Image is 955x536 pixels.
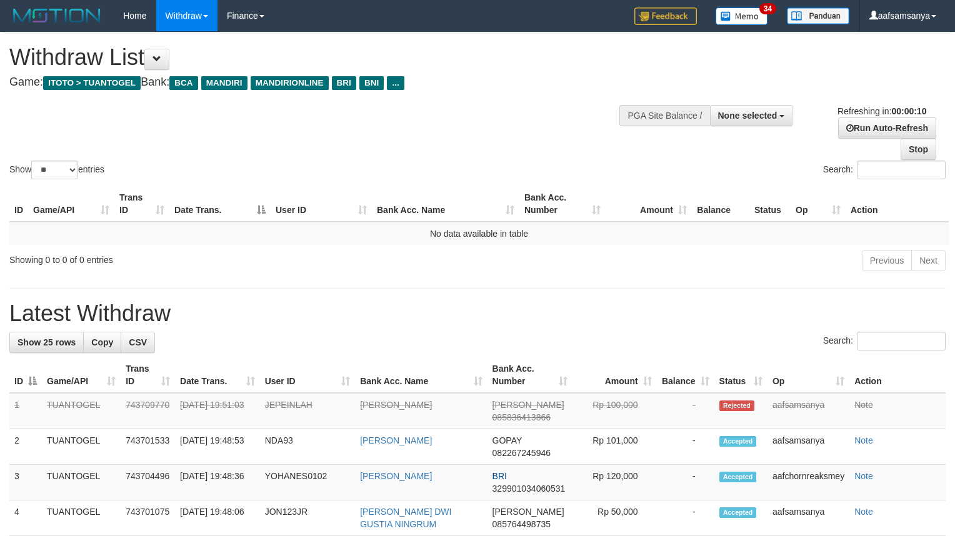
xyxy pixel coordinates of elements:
span: 34 [759,3,776,14]
td: aafsamsanya [767,393,849,429]
th: Amount: activate to sort column ascending [572,357,657,393]
span: Refreshing in: [837,106,926,116]
span: Copy [91,337,113,347]
a: Next [911,250,946,271]
span: BCA [169,76,197,90]
a: Stop [901,139,936,160]
span: BNI [359,76,384,90]
a: Previous [862,250,912,271]
td: [DATE] 19:48:06 [175,500,260,536]
th: Status [749,186,791,222]
td: JEPEINLAH [260,393,355,429]
td: [DATE] 19:51:03 [175,393,260,429]
div: PGA Site Balance / [619,105,709,126]
span: Accepted [719,436,757,447]
a: Note [854,507,873,517]
span: ... [387,76,404,90]
label: Search: [823,161,946,179]
img: panduan.png [787,7,849,24]
span: Rejected [719,400,754,411]
img: Feedback.jpg [634,7,697,25]
td: TUANTOGEL [42,393,121,429]
th: Game/API: activate to sort column ascending [42,357,121,393]
th: Action [846,186,949,222]
input: Search: [857,161,946,179]
img: Button%20Memo.svg [716,7,768,25]
td: aafchornreaksmey [767,465,849,500]
h1: Withdraw List [9,45,624,70]
td: 743704496 [121,465,175,500]
td: Rp 50,000 [572,500,657,536]
span: Copy 082267245946 to clipboard [492,448,551,458]
a: Note [854,471,873,481]
th: Amount: activate to sort column ascending [606,186,692,222]
span: BRI [492,471,507,481]
th: Op: activate to sort column ascending [767,357,849,393]
td: 1 [9,393,42,429]
a: [PERSON_NAME] [360,435,432,445]
td: JON123JR [260,500,355,536]
td: [DATE] 19:48:53 [175,429,260,465]
th: Date Trans.: activate to sort column ascending [175,357,260,393]
label: Show entries [9,161,104,179]
td: - [657,429,714,465]
a: Note [854,400,873,410]
th: ID: activate to sort column descending [9,357,42,393]
button: None selected [710,105,793,126]
th: User ID: activate to sort column ascending [260,357,355,393]
a: [PERSON_NAME] [360,471,432,481]
span: [PERSON_NAME] [492,400,564,410]
span: GOPAY [492,435,522,445]
th: Trans ID: activate to sort column ascending [121,357,175,393]
a: Show 25 rows [9,332,84,353]
span: Copy 085836413866 to clipboard [492,412,551,422]
th: Status: activate to sort column ascending [714,357,767,393]
a: Note [854,435,873,445]
input: Search: [857,332,946,350]
span: [PERSON_NAME] [492,507,564,517]
td: Rp 101,000 [572,429,657,465]
h1: Latest Withdraw [9,301,946,326]
a: CSV [121,332,155,353]
span: BRI [332,76,356,90]
th: Balance: activate to sort column ascending [657,357,714,393]
td: 743709770 [121,393,175,429]
th: Bank Acc. Number: activate to sort column ascending [487,357,573,393]
a: [PERSON_NAME] DWI GUSTIA NINGRUM [360,507,451,529]
th: Action [849,357,946,393]
span: Copy 085764498735 to clipboard [492,519,551,529]
th: User ID: activate to sort column ascending [271,186,372,222]
span: Copy 329901034060531 to clipboard [492,484,566,494]
td: TUANTOGEL [42,500,121,536]
a: Copy [83,332,121,353]
span: Accepted [719,507,757,518]
td: Rp 120,000 [572,465,657,500]
th: Bank Acc. Number: activate to sort column ascending [519,186,606,222]
td: 2 [9,429,42,465]
th: Balance [692,186,749,222]
strong: 00:00:10 [891,106,926,116]
span: Accepted [719,472,757,482]
td: No data available in table [9,222,949,245]
th: Trans ID: activate to sort column ascending [114,186,169,222]
td: - [657,465,714,500]
td: aafsamsanya [767,500,849,536]
td: 743701533 [121,429,175,465]
th: ID [9,186,28,222]
select: Showentries [31,161,78,179]
h4: Game: Bank: [9,76,624,89]
th: Bank Acc. Name: activate to sort column ascending [372,186,519,222]
td: [DATE] 19:48:36 [175,465,260,500]
div: Showing 0 to 0 of 0 entries [9,249,389,266]
span: MANDIRIONLINE [251,76,329,90]
td: TUANTOGEL [42,465,121,500]
td: aafsamsanya [767,429,849,465]
td: NDA93 [260,429,355,465]
span: CSV [129,337,147,347]
td: Rp 100,000 [572,393,657,429]
td: TUANTOGEL [42,429,121,465]
th: Bank Acc. Name: activate to sort column ascending [355,357,487,393]
span: MANDIRI [201,76,247,90]
a: Run Auto-Refresh [838,117,936,139]
a: [PERSON_NAME] [360,400,432,410]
